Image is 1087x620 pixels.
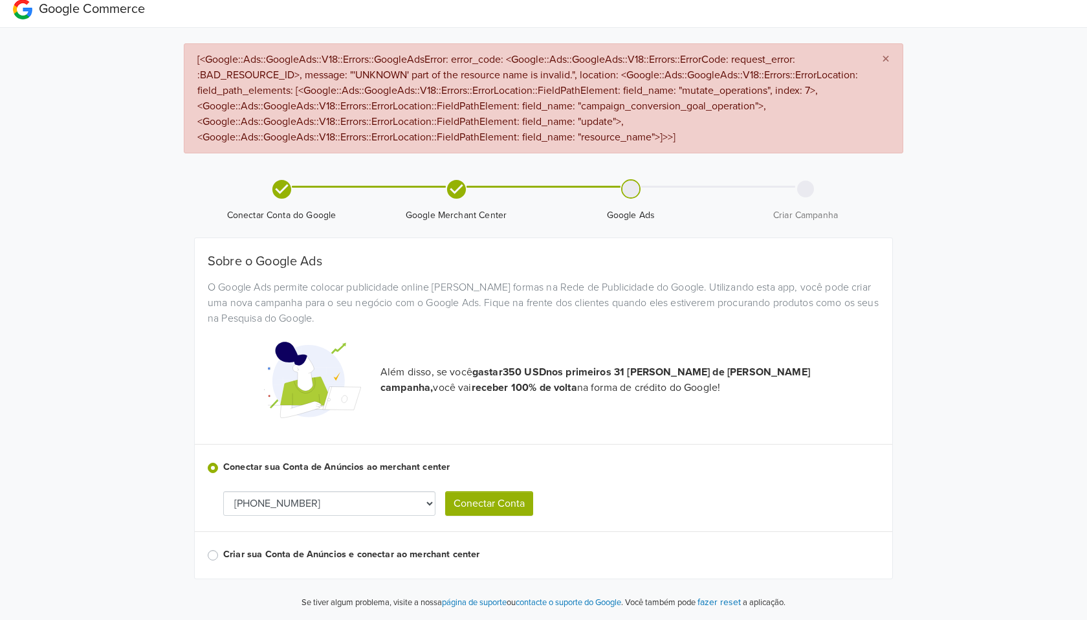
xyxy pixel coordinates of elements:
[199,209,364,222] span: Conectar Conta do Google
[223,460,879,474] label: Conectar sua Conta de Anúncios ao merchant center
[623,595,785,610] p: Você também pode a aplicação.
[442,597,507,608] a: página de suporte
[445,491,533,516] button: Conectar Conta
[208,254,879,269] h5: Sobre o Google Ads
[39,1,145,17] span: Google Commerce
[697,595,741,610] button: fazer reset
[882,50,890,69] span: ×
[723,209,888,222] span: Criar Campanha
[380,366,810,394] strong: gastar 350 USD nos primeiros 31 [PERSON_NAME] de [PERSON_NAME] campanha,
[472,381,577,394] strong: receber 100% de volta
[302,597,623,610] p: Se tiver algum problema, visite a nossa ou .
[374,209,538,222] span: Google Merchant Center
[549,209,713,222] span: Google Ads
[380,364,879,395] p: Além disso, se você você vai na forma de crédito do Google!
[198,280,889,326] div: O Google Ads permite colocar publicidade online [PERSON_NAME] formas na Rede de Publicidade do Go...
[264,331,361,428] img: Google Promotional Codes
[223,548,879,562] label: Criar sua Conta de Anúncios e conectar ao merchant center
[516,597,621,608] a: contacte o suporte do Google
[869,44,903,75] button: Close
[197,53,858,144] span: [<Google::Ads::GoogleAds::V18::Errors::GoogleAdsError: error_code: <Google::Ads::GoogleAds::V18::...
